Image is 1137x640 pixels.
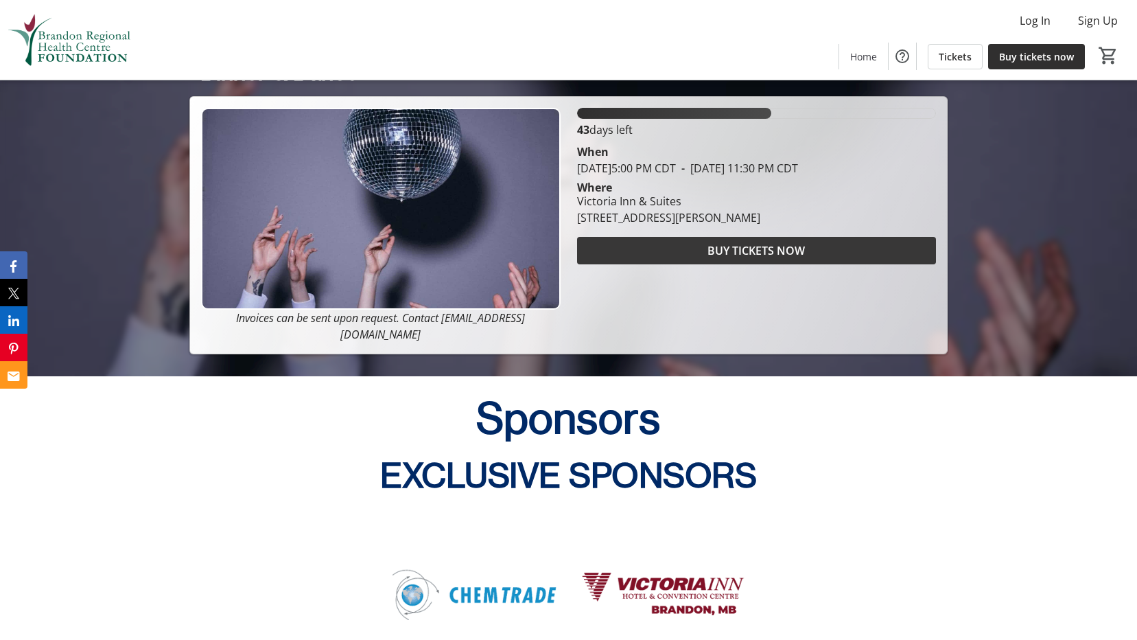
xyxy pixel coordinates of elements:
span: Tickets [939,49,972,64]
img: Brandon Regional Health Centre Foundation's Logo [8,5,130,74]
a: Buy tickets now [988,44,1085,69]
div: Where [577,182,612,193]
span: 43 [577,122,589,137]
button: Sign Up [1067,10,1129,32]
a: Home [839,44,888,69]
p: days left [577,122,936,138]
span: Log In [1020,12,1051,29]
div: [STREET_ADDRESS][PERSON_NAME] [577,209,760,226]
div: When [577,144,609,160]
span: [DATE] 5:00 PM CDT [577,161,676,176]
button: BUY TICKETS NOW [577,237,936,264]
div: 54.251825% of fundraising goal reached [577,108,936,119]
div: Victoria Inn & Suites [577,193,760,209]
button: Cart [1096,43,1121,68]
span: Buy tickets now [999,49,1074,64]
span: [DATE] 11:30 PM CDT [676,161,798,176]
a: Tickets [928,44,983,69]
span: Home [850,49,877,64]
button: Log In [1009,10,1062,32]
img: Campaign CTA Media Photo [201,108,560,310]
button: Help [889,43,916,70]
em: Invoices can be sent upon request. Contact [EMAIL_ADDRESS][DOMAIN_NAME] [236,310,525,342]
span: - [676,161,690,176]
span: BUY TICKETS NOW [707,242,805,259]
span: Sponsors [476,393,660,444]
span: Sign Up [1078,12,1118,29]
span: EXCLUSIVE SPONSORS [380,455,756,496]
